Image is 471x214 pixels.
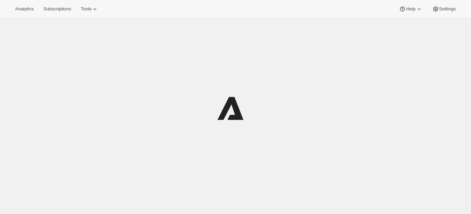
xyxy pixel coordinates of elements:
button: Help [395,4,426,14]
span: Tools [81,6,91,12]
span: Subscriptions [43,6,71,12]
button: Analytics [11,4,38,14]
span: Analytics [15,6,34,12]
button: Tools [77,4,103,14]
button: Subscriptions [39,4,75,14]
button: Settings [428,4,460,14]
span: Settings [439,6,456,12]
span: Help [406,6,415,12]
